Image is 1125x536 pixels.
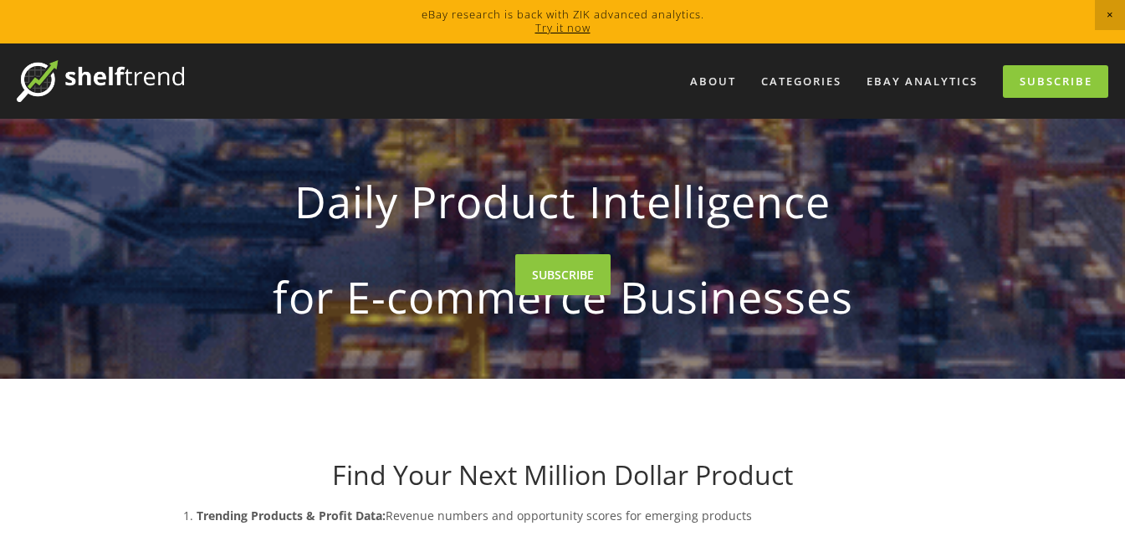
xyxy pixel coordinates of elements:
[535,20,591,35] a: Try it now
[190,258,936,336] strong: for E-commerce Businesses
[17,60,184,102] img: ShelfTrend
[190,162,936,241] strong: Daily Product Intelligence
[1003,65,1108,98] a: Subscribe
[197,505,963,526] p: Revenue numbers and opportunity scores for emerging products
[163,459,963,491] h1: Find Your Next Million Dollar Product
[856,68,989,95] a: eBay Analytics
[515,254,611,295] a: SUBSCRIBE
[750,68,852,95] div: Categories
[679,68,747,95] a: About
[197,508,386,523] strong: Trending Products & Profit Data:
